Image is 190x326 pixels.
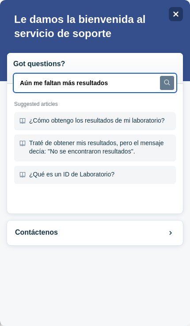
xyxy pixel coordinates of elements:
div: ¿Cómo obtengo los resultados de mi laboratorio? [14,112,176,131]
input: Search for help [13,73,177,93]
button: Contáctenos [7,221,183,245]
h3: Suggested articles [14,99,176,109]
button: Search [160,76,174,90]
h5: Got questions? [13,60,177,68]
div: ¿Qué es un ID de Laboratorio? [14,166,176,184]
div: Traté de obtener mis resultados, pero el mensaje decía: "No se encontraron resultados". [14,135,176,161]
span: Ayuda [40,7,58,14]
